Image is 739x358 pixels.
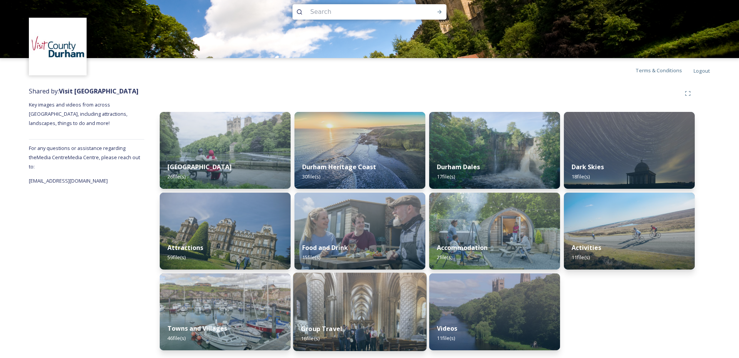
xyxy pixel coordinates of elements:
[59,87,139,95] strong: Visit [GEOGRAPHIC_DATA]
[572,173,590,180] span: 18 file(s)
[564,112,695,189] img: Hardwick%2520Park4.jpg
[429,112,560,189] img: High%2520Force%2520%2813%29.jpg
[293,273,427,351] img: discover%2520durham%2520-%2520durham%2520cathedral%2520%25288%2529.jpg
[437,243,488,252] strong: Accommodation
[302,254,320,261] span: 15 file(s)
[167,243,203,252] strong: Attractions
[160,273,291,350] img: Seaham%25202019%2520%25281%2529.jpg
[301,325,342,333] strong: Group Travel
[306,3,412,20] input: Search
[437,335,455,341] span: 11 file(s)
[167,173,186,180] span: 26 file(s)
[29,177,108,184] span: [EMAIL_ADDRESS][DOMAIN_NAME]
[167,163,232,171] strong: [GEOGRAPHIC_DATA]
[29,101,129,127] span: Key images and videos from across [GEOGRAPHIC_DATA], including attractions, landscapes, things to...
[29,87,139,95] span: Shared by:
[437,163,480,171] strong: Durham Dales
[564,193,695,270] img: Etape%2520%287%29.jpg
[29,145,140,170] span: For any questions or assistance regarding the Media Centre Media Centre, please reach out to:
[437,324,457,333] strong: Videos
[160,112,291,189] img: Visit_County_Durham_20240618_Critical_Tortoise_Durahm_City_01.jpg
[167,335,186,341] span: 46 file(s)
[302,243,348,252] strong: Food and Drink
[572,163,604,171] strong: Dark Skies
[294,193,425,270] img: Teesdale%2520Cheesemakers%2520%2822%29.jpg
[635,67,682,74] span: Terms & Conditions
[294,112,425,189] img: Durham%2520Coast%2520%2862%29%2520Drone.jpg
[301,335,319,342] span: 16 file(s)
[572,254,590,261] span: 11 file(s)
[694,67,710,74] span: Logout
[302,173,320,180] span: 30 file(s)
[167,254,186,261] span: 59 file(s)
[437,254,452,261] span: 2 file(s)
[160,193,291,270] img: The%2520Bowes%2520Museum%2520%2810%29.jpg
[437,173,455,180] span: 17 file(s)
[429,273,560,350] img: Durham%2520Cathedral%2520Drone%2520VCD.jpg
[302,163,376,171] strong: Durham Heritage Coast
[429,193,560,270] img: Visit_County_Durham_20240612_Critical_Tortoise_West_Hall_Glamping_01.jpg
[572,243,601,252] strong: Activities
[635,66,694,75] a: Terms & Conditions
[30,19,86,75] img: 1680077135441.jpeg
[167,324,227,333] strong: Towns and Villages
